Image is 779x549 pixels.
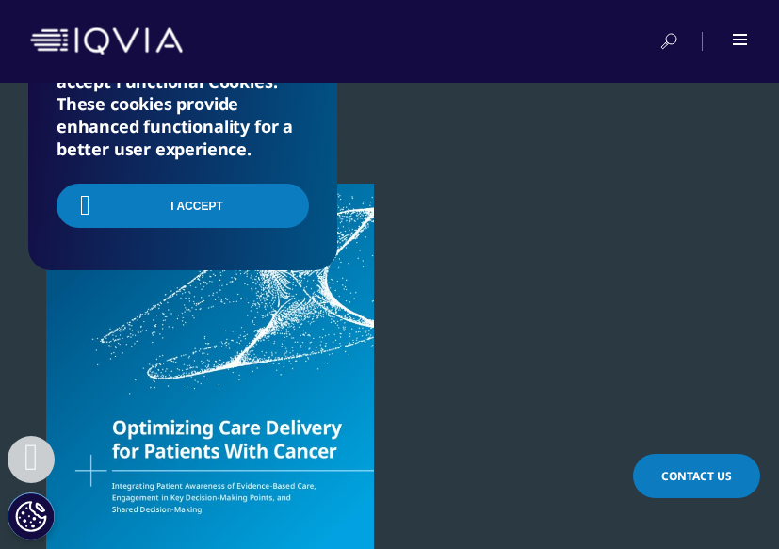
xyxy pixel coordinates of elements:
input: I Accept [57,184,309,228]
a: Contact Us [633,454,760,498]
span: Contact Us [661,468,732,484]
button: Paramètres des cookies [8,492,55,540]
img: IQVIA Healthcare Information Technology and Pharma Clinical Research Company [30,27,183,55]
h5: To download files, please accept Functional Cookies. These cookies provide enhanced functionality... [57,47,309,160]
